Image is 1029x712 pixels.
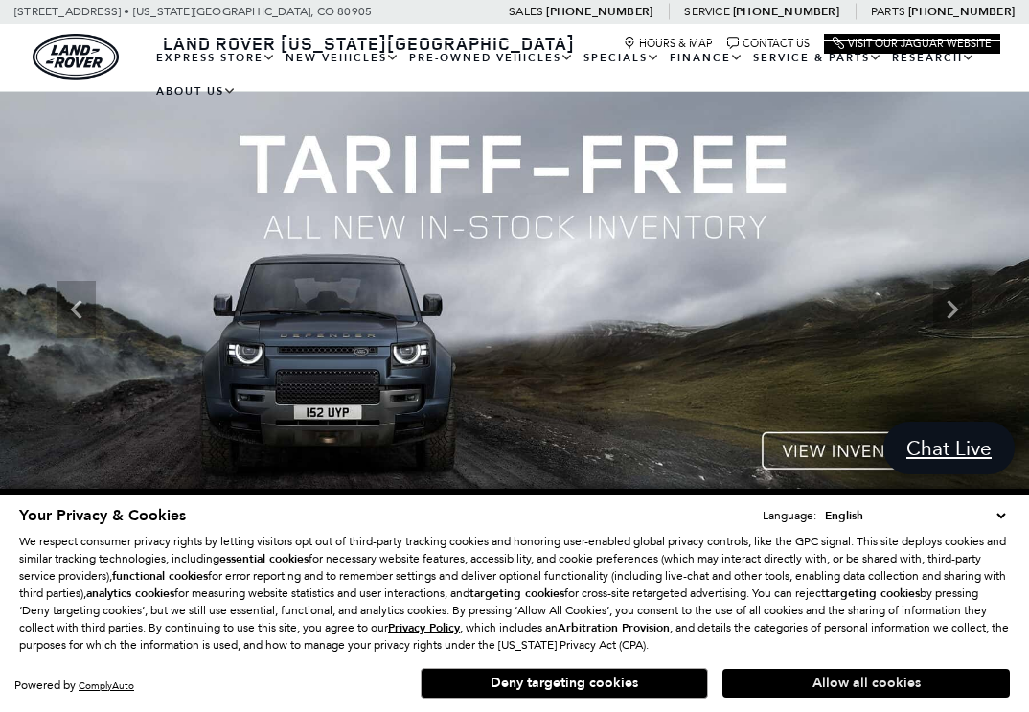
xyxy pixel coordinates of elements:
[509,5,543,18] span: Sales
[887,41,980,75] a: Research
[871,5,905,18] span: Parts
[151,41,281,75] a: EXPRESS STORE
[748,41,887,75] a: Service & Parts
[219,551,309,566] strong: essential cookies
[14,679,134,692] div: Powered by
[908,4,1015,19] a: [PHONE_NUMBER]
[388,620,460,635] u: Privacy Policy
[665,41,748,75] a: Finance
[19,505,186,526] span: Your Privacy & Cookies
[33,34,119,80] img: Land Rover
[558,620,670,635] strong: Arbitration Provision
[825,586,920,601] strong: targeting cookies
[151,41,1000,108] nav: Main Navigation
[86,586,174,601] strong: analytics cookies
[163,32,575,55] span: Land Rover [US_STATE][GEOGRAPHIC_DATA]
[281,41,404,75] a: New Vehicles
[151,75,241,108] a: About Us
[404,41,579,75] a: Pre-Owned Vehicles
[388,621,460,634] a: Privacy Policy
[57,281,96,338] div: Previous
[833,37,992,50] a: Visit Our Jaguar Website
[579,41,665,75] a: Specials
[33,34,119,80] a: land-rover
[546,4,652,19] a: [PHONE_NUMBER]
[897,435,1001,461] span: Chat Live
[14,5,372,18] a: [STREET_ADDRESS] • [US_STATE][GEOGRAPHIC_DATA], CO 80905
[933,281,972,338] div: Next
[151,32,586,55] a: Land Rover [US_STATE][GEOGRAPHIC_DATA]
[469,586,564,601] strong: targeting cookies
[722,669,1010,698] button: Allow all cookies
[883,422,1015,474] a: Chat Live
[684,5,729,18] span: Service
[733,4,839,19] a: [PHONE_NUMBER]
[624,37,713,50] a: Hours & Map
[112,568,208,584] strong: functional cookies
[19,533,1010,654] p: We respect consumer privacy rights by letting visitors opt out of third-party tracking cookies an...
[421,668,708,699] button: Deny targeting cookies
[79,679,134,692] a: ComplyAuto
[763,510,816,521] div: Language:
[820,506,1010,525] select: Language Select
[727,37,810,50] a: Contact Us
